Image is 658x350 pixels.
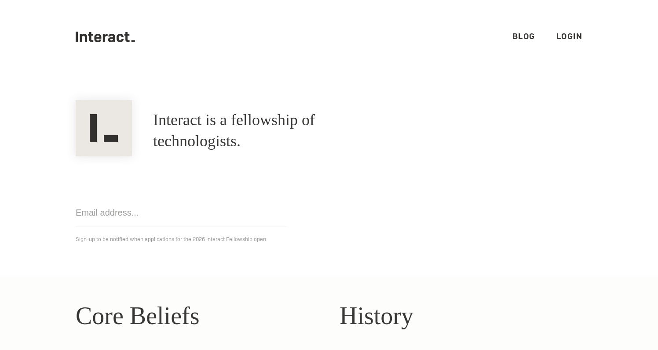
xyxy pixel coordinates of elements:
[76,198,287,227] input: Email address...
[76,297,318,334] h2: Core Beliefs
[76,234,582,245] p: Sign-up to be notified when applications for the 2026 Interact Fellowship open.
[556,31,583,41] a: Login
[512,31,535,41] a: Blog
[153,110,391,152] h1: Interact is a fellowship of technologists.
[340,297,582,334] h2: History
[76,100,132,156] img: Interact Logo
